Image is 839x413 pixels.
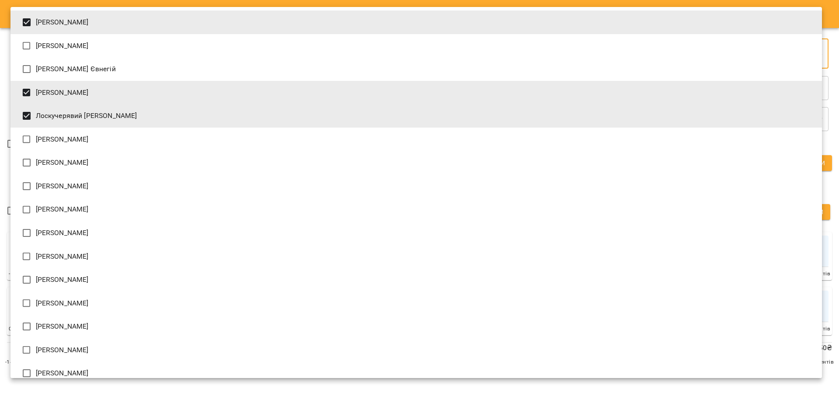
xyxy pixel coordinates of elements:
[36,298,89,309] span: [PERSON_NAME]
[36,251,89,262] span: [PERSON_NAME]
[36,134,89,145] span: [PERSON_NAME]
[36,181,89,191] span: [PERSON_NAME]
[36,204,89,215] span: [PERSON_NAME]
[36,368,89,378] span: [PERSON_NAME]
[36,228,89,238] span: [PERSON_NAME]
[36,345,89,355] span: [PERSON_NAME]
[36,64,116,74] span: [PERSON_NAME] Євнегій
[36,274,89,285] span: [PERSON_NAME]
[36,41,89,51] span: [PERSON_NAME]
[36,17,89,28] span: [PERSON_NAME]
[36,111,137,121] span: Лоскучерявий [PERSON_NAME]
[36,321,89,332] span: [PERSON_NAME]
[36,87,89,98] span: [PERSON_NAME]
[36,157,89,168] span: [PERSON_NAME]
